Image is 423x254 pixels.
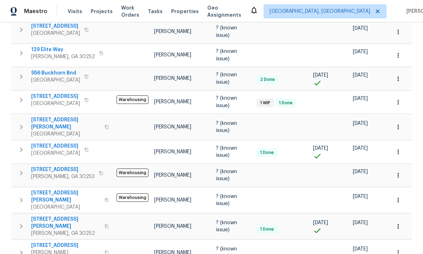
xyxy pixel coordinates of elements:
span: ? (known issue) [216,121,237,133]
span: [DATE] [353,169,368,174]
span: ? (known issue) [216,96,237,108]
span: [GEOGRAPHIC_DATA] [31,131,100,138]
span: [PERSON_NAME] [154,125,191,129]
span: [PERSON_NAME] [154,99,191,104]
span: [PERSON_NAME], GA 30252 [31,230,100,237]
span: [STREET_ADDRESS] [31,166,95,173]
span: 2 Done [257,77,278,83]
span: [DATE] [353,26,368,31]
span: 1 Done [276,100,295,106]
span: [PERSON_NAME], GA 30253 [31,173,95,180]
span: [PERSON_NAME] [154,149,191,154]
span: [DATE] [353,146,368,151]
span: 1 WIP [257,100,273,106]
span: ? (known issue) [216,72,237,84]
span: [PERSON_NAME] [154,198,191,203]
span: [PERSON_NAME] [154,29,191,34]
span: [STREET_ADDRESS] [31,242,100,249]
span: ? (known issue) [216,220,237,232]
span: [GEOGRAPHIC_DATA] [31,204,100,211]
span: [DATE] [353,49,368,54]
span: 956 Buckhorn Bnd [31,70,80,77]
span: ? (known issue) [216,26,237,38]
span: [GEOGRAPHIC_DATA] [31,150,80,157]
span: [DATE] [353,247,368,252]
span: Properties [171,8,199,15]
span: [PERSON_NAME] [154,224,191,229]
span: [PERSON_NAME] [154,53,191,57]
span: Projects [91,8,113,15]
span: 1 Done [257,150,277,156]
span: [STREET_ADDRESS] [31,93,80,100]
span: [DATE] [353,220,368,225]
span: Maestro [24,8,47,15]
span: [PERSON_NAME] [154,76,191,81]
span: [PERSON_NAME] [154,173,191,178]
span: ? (known issue) [216,169,237,181]
span: ? (known issue) [216,194,237,206]
span: Tasks [148,9,163,14]
span: [DATE] [353,96,368,101]
span: [STREET_ADDRESS] [31,23,80,30]
span: [DATE] [313,220,328,225]
span: [STREET_ADDRESS][PERSON_NAME] [31,189,100,204]
span: [DATE] [353,121,368,126]
span: Warehousing [117,95,148,104]
span: [GEOGRAPHIC_DATA], [GEOGRAPHIC_DATA] [270,8,370,15]
span: [DATE] [313,146,328,151]
span: 129 Elite Way [31,46,95,53]
span: [GEOGRAPHIC_DATA] [31,77,80,84]
span: Warehousing [117,169,148,177]
span: [GEOGRAPHIC_DATA] [31,100,80,107]
span: [PERSON_NAME], GA 30252 [31,53,95,60]
span: [STREET_ADDRESS][PERSON_NAME] [31,216,100,230]
span: [GEOGRAPHIC_DATA] [31,30,80,37]
span: [STREET_ADDRESS] [31,143,80,150]
span: 1 Done [257,226,277,232]
span: ? (known issue) [216,146,237,158]
span: Work Orders [121,4,139,18]
span: [STREET_ADDRESS][PERSON_NAME] [31,116,100,131]
span: Geo Assignments [207,4,241,18]
span: Warehousing [117,193,148,202]
span: [DATE] [353,73,368,78]
span: [DATE] [353,194,368,199]
span: Visits [68,8,82,15]
span: [DATE] [313,73,328,78]
span: ? (known issue) [216,49,237,61]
